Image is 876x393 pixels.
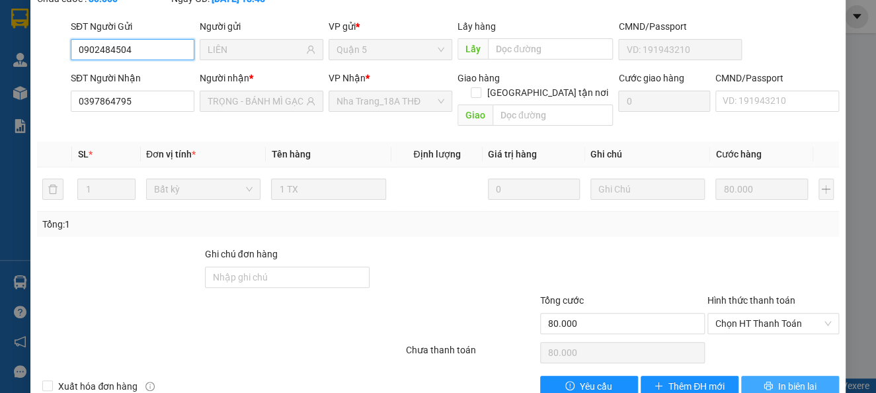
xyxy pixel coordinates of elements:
[306,97,315,106] span: user
[488,179,580,200] input: 0
[71,71,194,85] div: SĐT Người Nhận
[458,21,496,32] span: Lấy hàng
[71,19,194,34] div: SĐT Người Gửi
[413,149,460,159] span: Định lượng
[200,19,323,34] div: Người gửi
[77,149,88,159] span: SL
[764,381,773,392] span: printer
[205,267,370,288] input: Ghi chú đơn hàng
[200,71,323,85] div: Người nhận
[405,343,539,366] div: Chưa thanh toán
[540,295,584,306] span: Tổng cước
[618,39,742,60] input: VD: 191943210
[329,73,366,83] span: VP Nhận
[154,179,253,199] span: Bất kỳ
[208,94,303,109] input: Tên người nhận
[458,105,493,126] span: Giao
[707,295,795,306] label: Hình thức thanh toán
[481,85,613,100] span: [GEOGRAPHIC_DATA] tận nơi
[618,91,709,112] input: Cước giao hàng
[271,149,310,159] span: Tên hàng
[715,179,807,200] input: 0
[146,149,196,159] span: Đơn vị tính
[715,149,761,159] span: Cước hàng
[654,381,663,392] span: plus
[306,45,315,54] span: user
[618,73,684,83] label: Cước giao hàng
[42,217,339,232] div: Tổng: 1
[585,142,711,167] th: Ghi chú
[565,381,575,392] span: exclamation-circle
[271,179,386,200] input: VD: Bàn, Ghế
[337,40,444,60] span: Quận 5
[458,38,488,60] span: Lấy
[715,71,839,85] div: CMND/Passport
[590,179,705,200] input: Ghi Chú
[337,91,444,111] span: Nha Trang_18A THĐ
[42,179,63,200] button: delete
[618,19,742,34] div: CMND/Passport
[715,314,831,333] span: Chọn HT Thanh Toán
[493,105,614,126] input: Dọc đường
[488,38,614,60] input: Dọc đường
[205,249,278,259] label: Ghi chú đơn hàng
[145,382,155,391] span: info-circle
[329,19,452,34] div: VP gửi
[818,179,834,200] button: plus
[458,73,500,83] span: Giao hàng
[488,149,537,159] span: Giá trị hàng
[208,42,303,57] input: Tên người gửi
